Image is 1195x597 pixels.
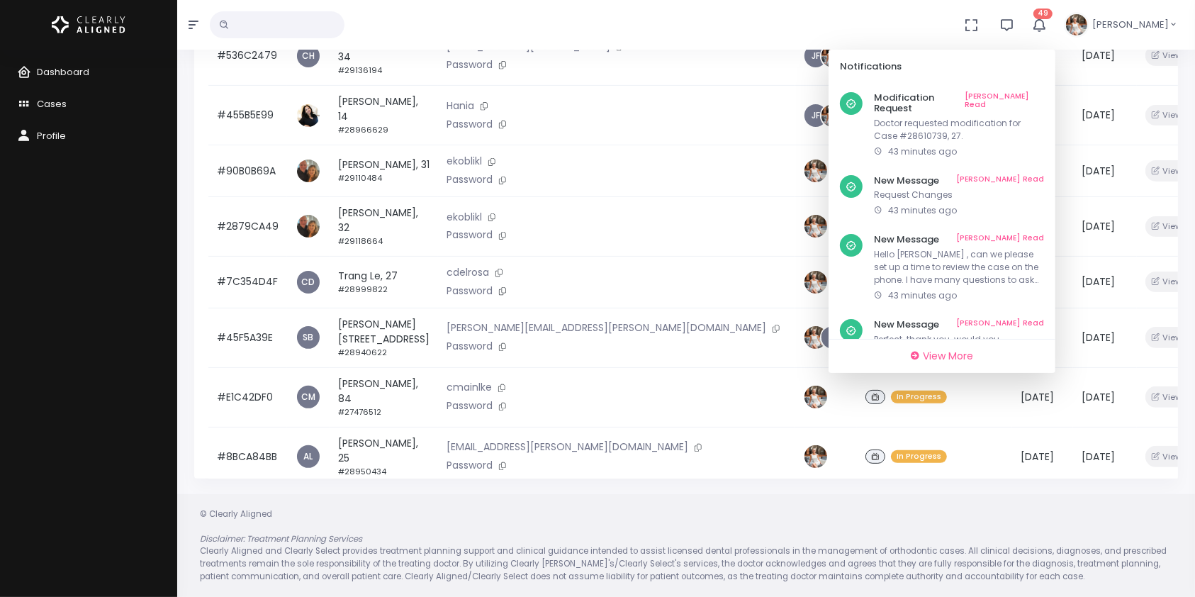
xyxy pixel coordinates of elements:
a: [PERSON_NAME] Read [956,175,1044,186]
p: cdelrosa [447,265,786,281]
span: Cases [37,97,67,111]
small: #29136194 [338,65,382,76]
span: [DATE] [1082,48,1115,62]
a: CH [297,45,320,67]
small: #28966629 [338,124,388,135]
a: CD [297,271,320,294]
h6: New Message [874,319,1044,330]
span: 43 minutes ago [888,204,957,216]
span: [DATE] [1082,450,1115,464]
p: Password [447,172,786,188]
a: View More [834,345,1050,367]
p: [EMAIL_ADDRESS][PERSON_NAME][DOMAIN_NAME] [447,440,786,455]
a: JF [804,45,827,67]
h6: Modification Request [874,92,1044,114]
td: [PERSON_NAME], 84 [330,367,438,427]
small: #27476512 [338,406,381,418]
td: #90B0B69A [208,145,287,197]
td: #8BCA84BB [208,427,287,486]
p: Password [447,398,786,414]
td: #45F5A39E [208,308,287,367]
p: Password [447,228,786,243]
small: #29118664 [338,235,383,247]
a: New Message[PERSON_NAME] ReadPerfect. thank you. would you recommend 3/16 , 4.5 ounce elastics? o... [829,311,1055,396]
span: Profile [37,129,66,143]
a: CM [297,386,320,408]
a: AL [297,445,320,468]
td: [PERSON_NAME][STREET_ADDRESS] [330,308,438,367]
em: Disclaimer: Treatment Planning Services [200,533,362,545]
img: Logo Horizontal [52,10,125,40]
span: [DATE] [1082,164,1115,178]
span: In Progress [891,450,947,464]
td: [PERSON_NAME], 34 [330,26,438,86]
a: [PERSON_NAME] Read [965,92,1044,114]
div: © Clearly Aligned Clearly Aligned and Clearly Select provides treatment planning support and clin... [186,508,1186,583]
p: Hello [PERSON_NAME] , can we please set up a time to review the case on the phone. I have many qu... [874,248,1044,286]
a: [PERSON_NAME] Read [956,319,1044,330]
p: ekoblikl [447,154,786,169]
div: 49 [829,50,1055,373]
span: [DATE] [1082,390,1115,404]
p: Hania [447,99,786,114]
span: [DATE] [1082,330,1115,345]
small: #28999822 [338,284,388,295]
p: cmainlke [447,380,786,396]
p: Password [447,284,786,299]
p: Password [447,117,786,133]
td: #7C354D4F [208,256,287,308]
img: Header Avatar [1064,12,1089,38]
span: [DATE] [1021,390,1054,404]
div: scrollable content [829,84,1055,339]
small: #28940622 [338,347,387,358]
span: [DATE] [1021,450,1054,464]
p: Password [447,339,786,355]
td: [PERSON_NAME], 14 [330,86,438,145]
p: Doctor requested modification for Case #28610739, 27. [874,117,1044,143]
p: Password [447,458,786,474]
small: #29110484 [338,172,382,184]
span: 43 minutes ago [888,145,957,157]
h6: Notifications [840,61,1027,72]
span: [DATE] [1082,219,1115,233]
small: #28950434 [338,466,386,477]
td: #455B5E99 [208,86,287,145]
span: 43 minutes ago [888,289,957,301]
td: #536C2479 [208,26,287,86]
a: JF [804,104,827,127]
span: View More [924,349,974,363]
td: #2879CA49 [208,196,287,256]
a: SB [297,326,320,349]
span: Dashboard [37,65,89,79]
span: [DATE] [1082,274,1115,289]
p: ekoblikl [447,210,786,225]
a: [PERSON_NAME] Read [956,234,1044,245]
td: [PERSON_NAME], 32 [330,196,438,256]
span: In Progress [891,391,947,404]
a: JF [821,326,844,349]
td: [PERSON_NAME], 31 [330,145,438,197]
td: Trang Le, 27 [330,256,438,308]
p: Request Changes [874,189,1044,201]
span: [DATE] [1082,108,1115,122]
a: New Message[PERSON_NAME] ReadRequest Changes43 minutes ago [829,167,1055,226]
span: [PERSON_NAME] [1092,18,1169,32]
a: New Message[PERSON_NAME] ReadHello [PERSON_NAME] , can we please set up a time to review the case... [829,225,1055,311]
h6: New Message [874,175,1044,186]
span: 49 [1033,9,1053,19]
a: Modification Request[PERSON_NAME] ReadDoctor requested modification for Case #28610739, 27.43 min... [829,84,1055,167]
p: [PERSON_NAME][EMAIL_ADDRESS][PERSON_NAME][DOMAIN_NAME] [447,320,786,336]
td: #E1C42DF0 [208,367,287,427]
td: [PERSON_NAME], 25 [330,427,438,486]
p: Password [447,57,786,73]
p: Perfect. thank you. would you recommend 3/16 , 4.5 ounce elastics? or different ones ? For such a... [874,333,1044,372]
